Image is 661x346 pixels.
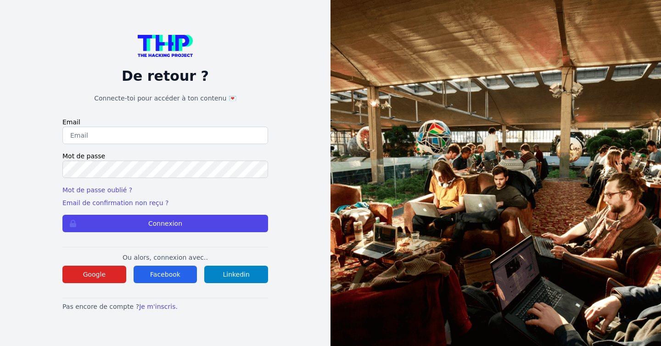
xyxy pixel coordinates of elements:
a: Mot de passe oublié ? [62,186,132,194]
label: Mot de passe [62,151,268,161]
p: De retour ? [62,68,268,84]
button: Connexion [62,215,268,232]
a: Email de confirmation non reçu ? [62,199,168,206]
h1: Connecte-toi pour accéder à ton contenu 💌 [62,94,268,103]
button: Google [62,266,126,283]
input: Email [62,127,268,144]
img: logo [138,35,193,57]
a: Je m'inscris. [139,303,178,310]
label: Email [62,117,268,127]
button: Facebook [134,266,197,283]
p: Pas encore de compte ? [62,302,268,311]
p: Ou alors, connexion avec.. [62,253,268,262]
button: Linkedin [204,266,268,283]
